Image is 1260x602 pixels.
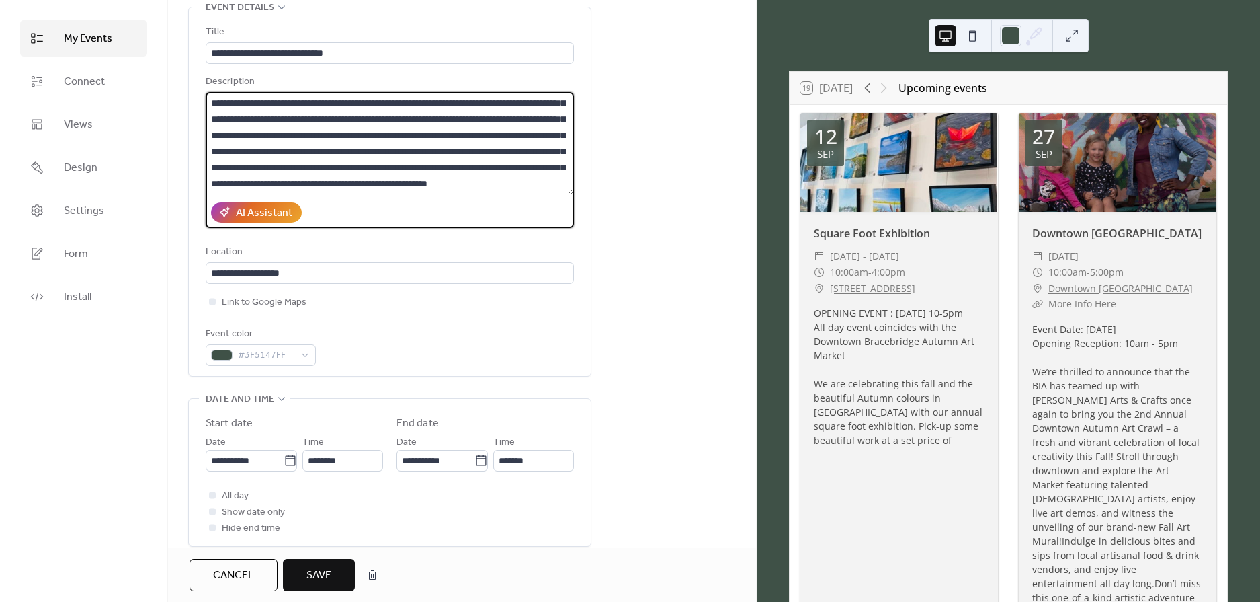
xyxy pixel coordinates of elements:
span: 5:00pm [1090,264,1124,280]
span: Time [493,435,515,451]
a: Settings [20,192,147,229]
div: ​ [1032,248,1043,264]
div: ​ [1032,296,1043,312]
span: Date [206,435,226,451]
button: Cancel [190,559,278,591]
div: ​ [1032,280,1043,297]
span: Time [302,435,324,451]
div: Square Foot Exhibition [800,225,998,241]
a: [STREET_ADDRESS] [830,280,915,297]
span: Cancel [213,568,254,584]
span: Link to Google Maps [222,295,306,311]
span: - [1087,264,1090,280]
div: 12 [814,126,837,147]
div: Title [206,24,571,40]
div: Description [206,74,571,90]
span: Settings [64,203,104,219]
div: ​ [814,280,825,297]
div: ​ [1032,264,1043,280]
span: Date [396,435,417,451]
a: Install [20,278,147,315]
span: #3F5147FF [238,348,294,364]
div: Upcoming events [898,80,987,96]
button: AI Assistant [211,202,302,223]
div: Start date [206,416,253,432]
a: Downtown [GEOGRAPHIC_DATA] [1048,280,1193,297]
div: Event color [206,326,313,342]
a: Form [20,235,147,272]
a: My Events [20,20,147,57]
span: Hide end time [222,521,280,537]
div: OPENING EVENT : [DATE] 10-5pm All day event coincides with the Downtown Bracebridge Autumn Art Ma... [800,306,998,447]
a: Downtown [GEOGRAPHIC_DATA] [1032,226,1202,241]
span: [DATE] [1048,248,1079,264]
div: 27 [1032,126,1055,147]
span: [DATE] - [DATE] [830,248,899,264]
span: Install [64,289,91,305]
span: - [868,264,872,280]
span: 10:00am [830,264,868,280]
span: Save [306,568,331,584]
span: Views [64,117,93,133]
div: Location [206,244,571,260]
span: Connect [64,74,105,90]
div: ​ [814,248,825,264]
span: My Events [64,31,112,47]
div: Sep [1036,149,1052,159]
a: Views [20,106,147,143]
span: Design [64,160,97,176]
div: End date [396,416,439,432]
span: Form [64,246,88,262]
span: All day [222,488,249,504]
button: Save [283,559,355,591]
span: 10:00am [1048,264,1087,280]
a: Design [20,149,147,186]
span: 4:00pm [872,264,905,280]
div: AI Assistant [236,205,292,221]
div: Sep [817,149,834,159]
span: Show date only [222,504,285,521]
a: More Info Here [1048,297,1116,310]
span: Date and time [206,391,274,408]
div: ​ [814,264,825,280]
a: Connect [20,63,147,100]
